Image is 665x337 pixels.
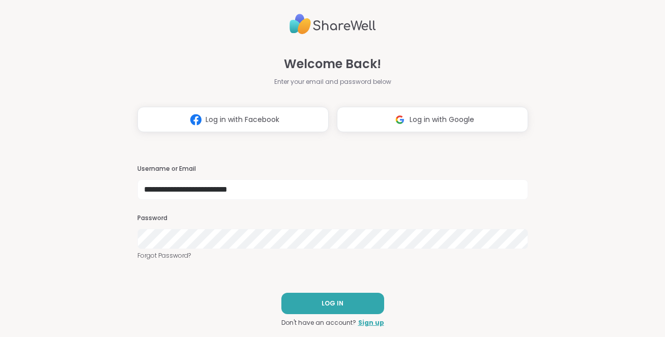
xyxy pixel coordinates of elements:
[390,110,410,129] img: ShareWell Logomark
[281,293,384,314] button: LOG IN
[137,165,528,173] h3: Username or Email
[410,114,474,125] span: Log in with Google
[281,318,356,327] span: Don't have an account?
[322,299,343,308] span: LOG IN
[337,107,528,132] button: Log in with Google
[284,55,381,73] span: Welcome Back!
[358,318,384,327] a: Sign up
[186,110,206,129] img: ShareWell Logomark
[137,107,329,132] button: Log in with Facebook
[137,251,528,260] a: Forgot Password?
[137,214,528,223] h3: Password
[290,10,376,39] img: ShareWell Logo
[206,114,279,125] span: Log in with Facebook
[274,77,391,86] span: Enter your email and password below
